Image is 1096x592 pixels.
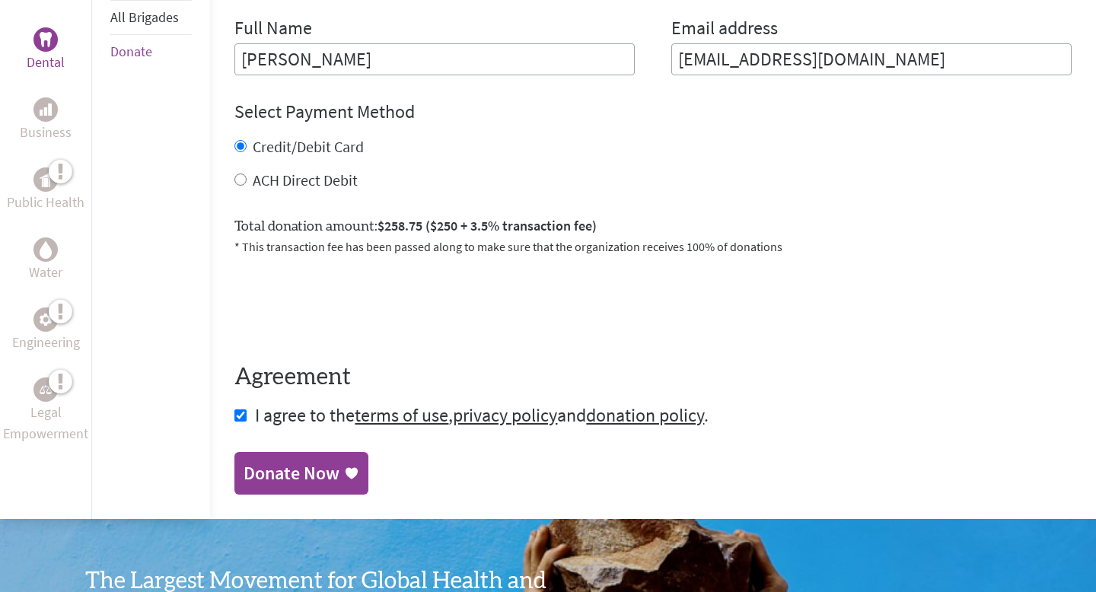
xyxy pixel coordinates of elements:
a: WaterWater [29,237,62,283]
div: Public Health [33,167,58,192]
a: donation policy [586,403,704,427]
div: Engineering [33,307,58,332]
input: Your Email [671,43,1072,75]
a: privacy policy [453,403,557,427]
img: Dental [40,32,52,46]
img: Public Health [40,172,52,187]
div: Water [33,237,58,262]
a: Legal EmpowermentLegal Empowerment [3,377,88,444]
a: terms of use [355,403,448,427]
p: Dental [27,52,65,73]
a: BusinessBusiness [20,97,72,143]
p: Legal Empowerment [3,402,88,444]
li: Donate [110,35,192,68]
p: Public Health [7,192,84,213]
img: Business [40,103,52,116]
iframe: To enrich screen reader interactions, please activate Accessibility in Grammarly extension settings [234,274,466,333]
a: EngineeringEngineering [12,307,80,353]
p: Engineering [12,332,80,353]
h4: Select Payment Method [234,100,1072,124]
label: Email address [671,16,778,43]
a: Donate Now [234,452,368,495]
label: Full Name [234,16,312,43]
label: Total donation amount: [234,215,597,237]
input: Enter Full Name [234,43,635,75]
div: Legal Empowerment [33,377,58,402]
span: I agree to the , and . [255,403,709,427]
img: Engineering [40,313,52,325]
a: DentalDental [27,27,65,73]
h4: Agreement [234,364,1072,391]
a: All Brigades [110,8,179,26]
label: Credit/Debit Card [253,137,364,156]
p: Business [20,122,72,143]
li: All Brigades [110,1,192,35]
span: $258.75 ($250 + 3.5% transaction fee) [378,217,597,234]
div: Business [33,97,58,122]
div: Donate Now [244,461,339,485]
p: * This transaction fee has been passed along to make sure that the organization receives 100% of ... [234,237,1072,256]
p: Water [29,262,62,283]
div: Dental [33,27,58,52]
img: Legal Empowerment [40,385,52,394]
label: ACH Direct Debit [253,170,358,189]
a: Public HealthPublic Health [7,167,84,213]
img: Water [40,240,52,258]
a: Donate [110,43,152,60]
